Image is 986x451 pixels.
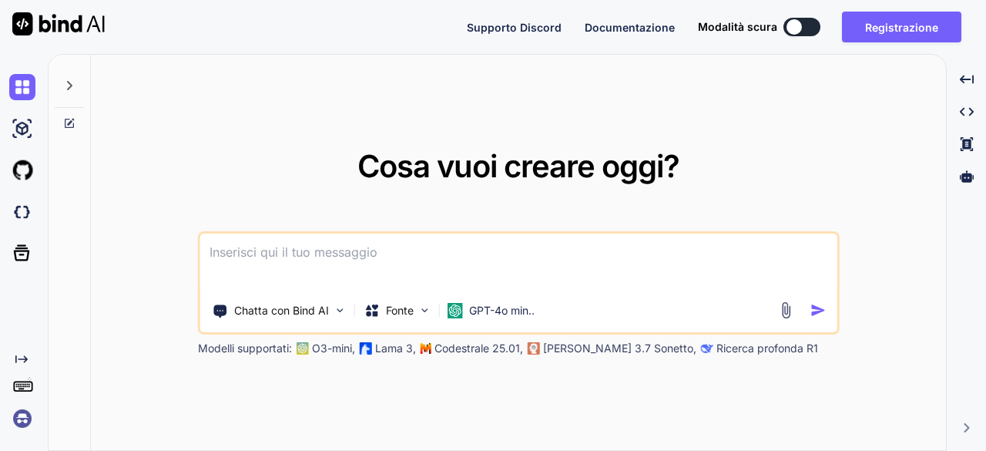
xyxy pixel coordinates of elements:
button: Supporto Discord [467,19,562,35]
img: Scegli i modelli [418,304,431,317]
font: Ricerca profonda R1 [716,342,818,355]
img: registrazione [9,406,35,432]
img: Claude [528,342,540,355]
img: Associa AI [12,12,105,35]
font: Registrazione [865,21,938,34]
font: Documentazione [585,21,675,34]
img: Scegli gli strumenti [334,304,347,317]
font: O3-mini, [312,342,355,355]
font: GPT-4o min.. [469,304,535,317]
font: Codestrale 25.01, [434,342,523,355]
button: Documentazione [585,19,675,35]
img: ai-studio [9,116,35,142]
font: Cosa vuoi creare oggi? [357,147,679,185]
img: githubLight [9,157,35,183]
button: Registrazione [842,12,961,42]
font: Fonte [386,304,414,317]
font: Chatta con Bind AI [234,304,329,317]
img: Claude [701,342,713,355]
img: chiacchierata [9,74,35,100]
font: Modelli supportati: [198,342,292,355]
font: [PERSON_NAME] 3.7 Sonetto, [543,342,696,355]
img: icona [810,302,826,318]
img: Mistral-AI [421,343,431,354]
img: attaccamento [776,301,794,319]
font: Modalità scura [698,20,777,33]
font: Lama 3, [375,342,416,355]
img: Lama2 [360,342,372,355]
img: GPT-4 [297,342,309,355]
img: darkCloudIdeIcon [9,199,35,225]
img: GPT-4o mini [448,303,463,318]
font: Supporto Discord [467,21,562,34]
